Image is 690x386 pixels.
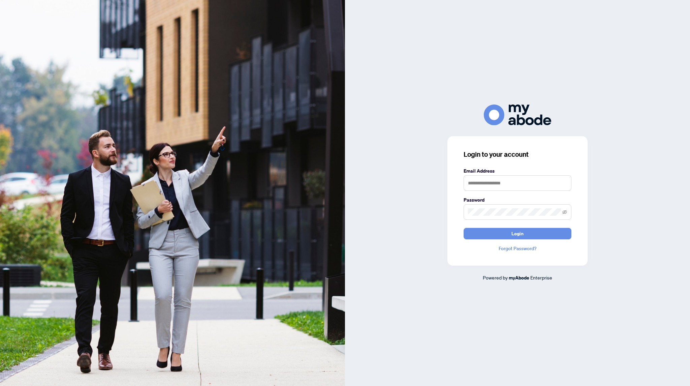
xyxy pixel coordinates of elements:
[509,274,529,281] a: myAbode
[464,245,571,252] a: Forgot Password?
[511,228,524,239] span: Login
[464,150,571,159] h3: Login to your account
[483,274,508,280] span: Powered by
[464,167,571,175] label: Email Address
[464,196,571,204] label: Password
[562,210,567,214] span: eye-invisible
[530,274,552,280] span: Enterprise
[484,105,551,125] img: ma-logo
[464,228,571,239] button: Login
